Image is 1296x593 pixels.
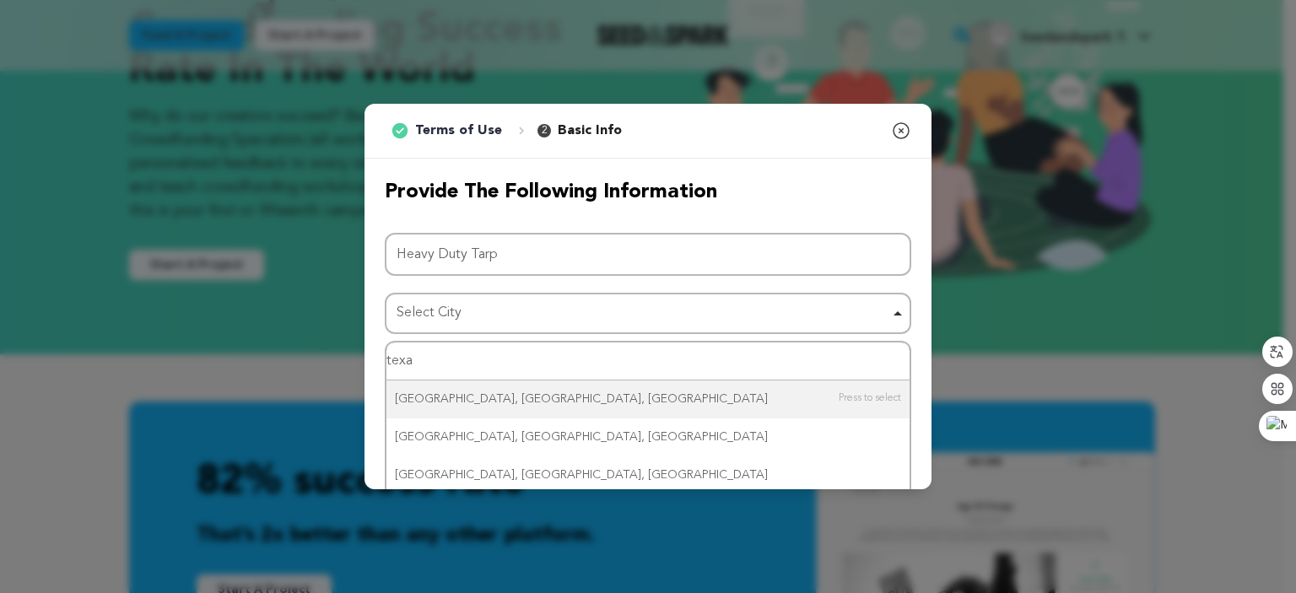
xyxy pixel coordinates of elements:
input: Select City [386,342,910,380]
div: [GEOGRAPHIC_DATA], [GEOGRAPHIC_DATA], [GEOGRAPHIC_DATA] [386,380,910,418]
div: [GEOGRAPHIC_DATA], [GEOGRAPHIC_DATA], [GEOGRAPHIC_DATA] [386,456,910,494]
div: [GEOGRAPHIC_DATA], [GEOGRAPHIC_DATA], [GEOGRAPHIC_DATA] [386,418,910,456]
div: Select City [397,301,889,326]
p: Basic Info [558,121,622,141]
span: 2 [537,124,551,137]
p: Terms of Use [415,121,502,141]
input: Project Name [385,233,911,276]
h2: Provide the following information [385,179,911,206]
